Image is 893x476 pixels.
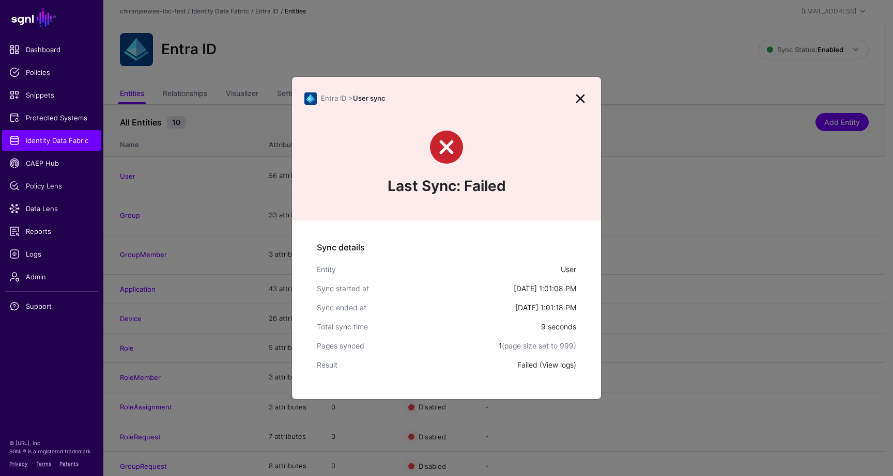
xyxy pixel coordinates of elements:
[542,360,574,369] a: View logs
[321,94,572,103] h3: User sync
[317,321,541,332] div: Total sync time
[304,176,589,197] h4: Last Sync: Failed
[515,302,576,313] div: [DATE] 1:01:18 PM
[317,340,499,351] div: Pages synced
[317,241,576,253] h5: Sync details
[321,94,353,102] span: Entra ID >
[317,359,517,370] div: Result
[317,302,515,313] div: Sync ended at
[502,341,576,350] span: (page size set to 999)
[499,340,576,351] div: 1
[517,359,576,370] div: Failed ( )
[304,92,317,105] img: svg+xml;base64,PHN2ZyB3aWR0aD0iNjQiIGhlaWdodD0iNjQiIHZpZXdCb3g9IjAgMCA2NCA2NCIgZmlsbD0ibm9uZSIgeG...
[514,283,576,294] div: [DATE] 1:01:08 PM
[561,264,576,275] div: User
[317,264,561,275] div: Entity
[317,283,514,294] div: Sync started at
[541,321,576,332] div: 9 seconds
